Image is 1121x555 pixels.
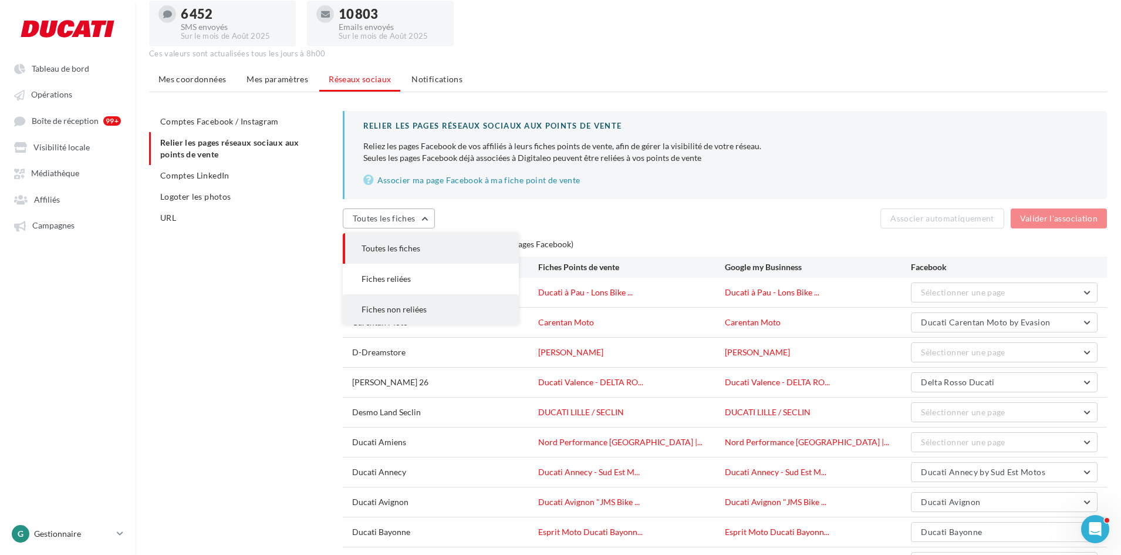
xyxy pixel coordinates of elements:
div: Ducati Bayonne [352,526,539,538]
span: Affiliés [34,194,60,204]
div: Relier les pages réseaux sociaux aux points de vente [363,120,1088,132]
div: SMS envoyés [181,23,286,31]
span: Sélectionner une page [921,287,1005,297]
div: Fiches Points de vente [538,261,725,273]
a: Associer ma page Facebook à ma fiche point de vente [363,173,1088,187]
a: Nord Performance [GEOGRAPHIC_DATA] |... [538,437,703,447]
span: Opérations [31,90,72,100]
div: 6 452 [181,8,286,21]
button: Ducati Annecy by Sud Est Motos [911,462,1098,482]
p: Seules les pages Facebook déjà associées à Digitaleo peuvent être reliées à vos points de vente [363,140,1088,164]
button: Valider l'association [1011,208,1107,228]
a: Ducati Annecy - Sud Est M... [725,467,826,477]
span: Delta Rosso Ducati [921,377,994,387]
iframe: Intercom live chat [1081,515,1109,543]
div: Sur le mois de Août 2025 [181,31,286,42]
a: Tableau de bord [7,58,128,79]
span: Ducati Avignon [921,497,980,507]
div: Ces valeurs sont actualisées tous les jours à 8h00 [149,49,1107,59]
span: Mes paramètres [247,74,308,84]
button: Toutes les fiches [343,233,519,264]
a: Ducati à Pau - Lons Bike ... [538,287,633,297]
a: Ducati Valence - DELTA RO... [725,377,830,387]
span: Comptes LinkedIn [160,170,229,180]
button: Fiches reliées [343,264,519,294]
a: Campagnes [7,214,128,236]
span: Ducati Carentan Moto by Evasion [921,317,1050,327]
div: Ducati Amiens [352,436,539,448]
button: Sélectionner une page [911,432,1098,452]
a: DUCATI LILLE / SECLIN [538,407,624,417]
span: Médiathèque [31,169,79,179]
a: Carentan Moto [725,317,781,327]
button: Delta Rosso Ducati [911,372,1098,392]
button: Ducati Avignon [911,492,1098,512]
a: Esprit Moto Ducati Bayonn... [538,527,643,537]
div: Ducati Annecy [352,466,539,478]
a: Ducati à Pau - Lons Bike ... [725,287,819,297]
div: Desmo Land Seclin [352,406,539,418]
div: 99+ [103,116,121,126]
div: Google my Businness [725,261,911,273]
span: Notifications [411,74,462,84]
button: Associer automatiquement [880,208,1004,228]
span: Logoter les photos [160,191,231,201]
a: Affiliés [7,189,128,210]
span: Boîte de réception [32,116,99,126]
button: Ducati Carentan Moto by Evasion [911,312,1098,332]
a: Ducati Avignon "JMS Bike ... [725,497,826,507]
span: Fiches reliées [362,274,411,284]
a: Boîte de réception 99+ [7,110,128,132]
span: Mes coordonnées [158,74,226,84]
button: Fiches non reliées [343,294,519,325]
span: G [18,528,23,540]
button: Ducati Bayonne [911,522,1098,542]
a: Médiathèque [7,162,128,183]
span: Sélectionner une page [921,407,1005,417]
div: Emails envoyés [339,23,444,31]
a: DUCATI LILLE / SECLIN [725,407,811,417]
a: Ducati Valence - DELTA RO... [538,377,643,387]
button: Toutes les fiches [343,208,435,228]
a: Carentan Moto [538,317,594,327]
button: Sélectionner une page [911,282,1098,302]
a: Ducati Avignon "JMS Bike ... [538,497,640,507]
span: Ducati Annecy by Sud Est Motos [921,467,1045,477]
a: Esprit Moto Ducati Bayonn... [725,527,829,537]
button: Sélectionner une page [911,402,1098,422]
a: [PERSON_NAME] [725,347,790,357]
a: G Gestionnaire [9,523,126,545]
a: [PERSON_NAME] [538,347,603,357]
span: Toutes les fiches [362,243,420,253]
button: Sélectionner une page [911,342,1098,362]
a: Visibilité locale [7,136,128,157]
span: Toutes les fiches [353,213,416,223]
div: 10 803 [339,8,444,21]
span: Campagnes [32,221,75,231]
div: Reliez les pages Facebook de vos affiliés à leurs fiches points de vente, afin de gérer la visibi... [363,140,1088,152]
p: Gestionnaire [34,528,112,540]
a: Ducati Annecy - Sud Est M... [538,467,640,477]
span: Ducati Bayonne [921,527,982,537]
a: Opérations [7,83,128,105]
span: URL [160,213,176,223]
span: Sélectionner une page [921,437,1005,447]
div: Facebook [911,261,1098,273]
span: Visibilité locale [33,142,90,152]
div: [PERSON_NAME] 26 [352,376,539,388]
div: D-Dreamstore [352,347,539,358]
div: Ducati Avignon [352,496,539,508]
span: Sélectionner une page [921,347,1005,357]
span: Fiches non reliées [362,304,427,314]
span: Tableau de bord [32,63,89,73]
span: (reliées à 17 pages Facebook) [468,239,573,249]
div: Sur le mois de Août 2025 [339,31,444,42]
span: Comptes Facebook / Instagram [160,116,279,126]
a: Nord Performance [GEOGRAPHIC_DATA] |... [725,437,889,447]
